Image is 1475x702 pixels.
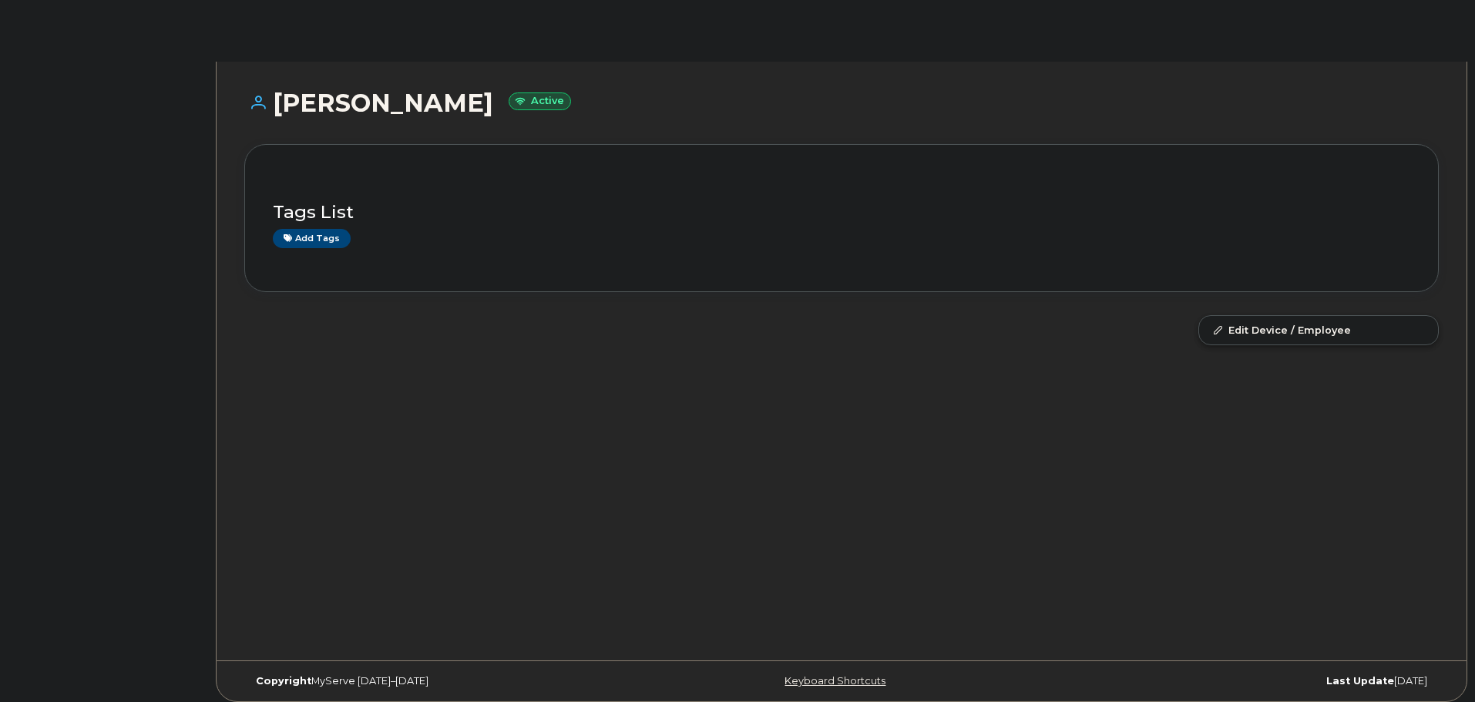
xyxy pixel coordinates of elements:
a: Edit Device / Employee [1199,316,1438,344]
strong: Copyright [256,675,311,687]
small: Active [509,92,571,110]
a: Keyboard Shortcuts [785,675,885,687]
div: [DATE] [1040,675,1439,687]
a: Add tags [273,229,351,248]
strong: Last Update [1326,675,1394,687]
div: MyServe [DATE]–[DATE] [244,675,643,687]
h3: Tags List [273,203,1410,222]
h1: [PERSON_NAME] [244,89,1439,116]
